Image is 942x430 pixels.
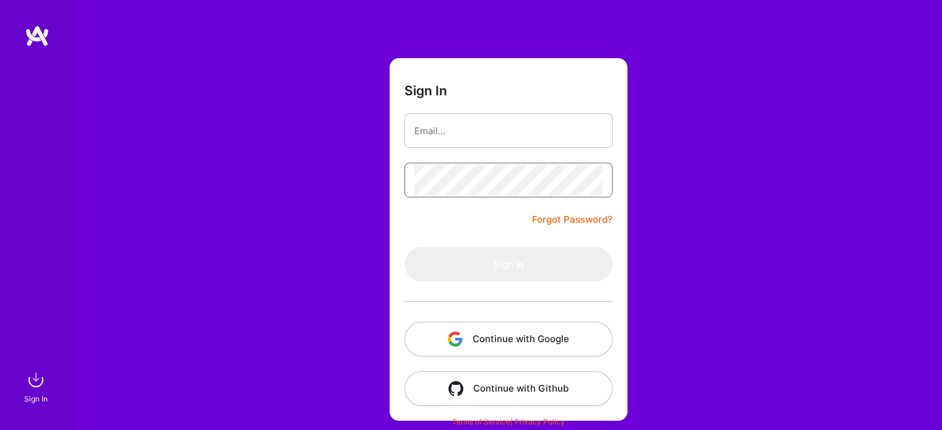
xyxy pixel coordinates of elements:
div: Sign In [24,392,48,405]
button: Continue with Google [404,322,613,356]
img: sign in [24,368,48,392]
img: icon [448,381,463,396]
a: Terms of Service [452,417,510,426]
h3: Sign In [404,83,447,98]
span: | [452,417,565,426]
button: Continue with Github [404,371,613,406]
a: Privacy Policy [515,417,565,426]
button: Sign In [404,247,613,282]
input: Email... [414,115,603,147]
a: Forgot Password? [532,212,613,227]
div: © 2025 ATeams Inc., All rights reserved. [74,393,942,424]
a: sign inSign In [26,368,48,405]
img: logo [25,25,50,47]
img: icon [448,332,463,346]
